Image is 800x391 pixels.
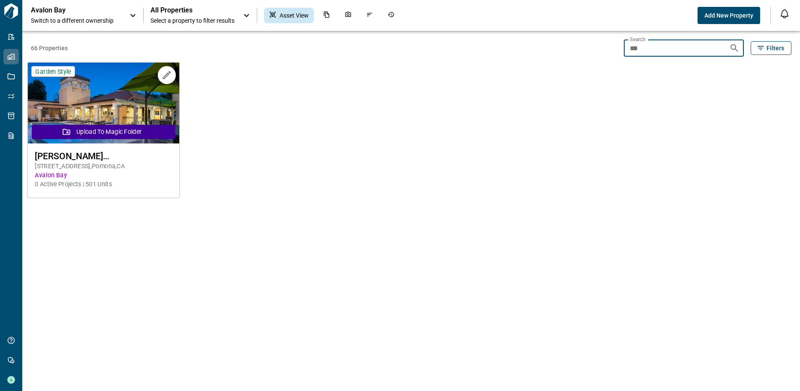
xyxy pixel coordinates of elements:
[698,7,760,24] button: Add New Property
[35,151,172,161] span: [PERSON_NAME] [PERSON_NAME][GEOGRAPHIC_DATA]
[767,44,784,52] span: Filters
[751,41,791,55] button: Filters
[31,6,108,15] p: Avalon Bay
[726,39,743,57] button: Search properties
[340,8,357,23] div: Photos
[382,8,400,23] div: Job History
[150,16,235,25] span: Select a property to filter results
[704,11,753,20] span: Add New Property
[150,6,235,15] span: All Properties
[35,171,172,180] span: Avalon Bay
[35,67,71,76] span: Garden Style
[778,7,791,21] button: Open notification feed
[318,8,335,23] div: Documents
[361,8,378,23] div: Issues & Info
[32,124,175,139] button: Upload to Magic Folder
[31,16,121,25] span: Switch to a different ownership
[630,36,646,43] label: Search
[280,11,309,20] span: Asset View
[31,44,620,52] span: 66 Properties
[264,8,314,23] div: Asset View
[35,162,172,171] span: [STREET_ADDRESS] , Pomona , CA
[35,180,172,189] span: 0 Active Projects | 501 Units
[28,63,180,144] img: property-asset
